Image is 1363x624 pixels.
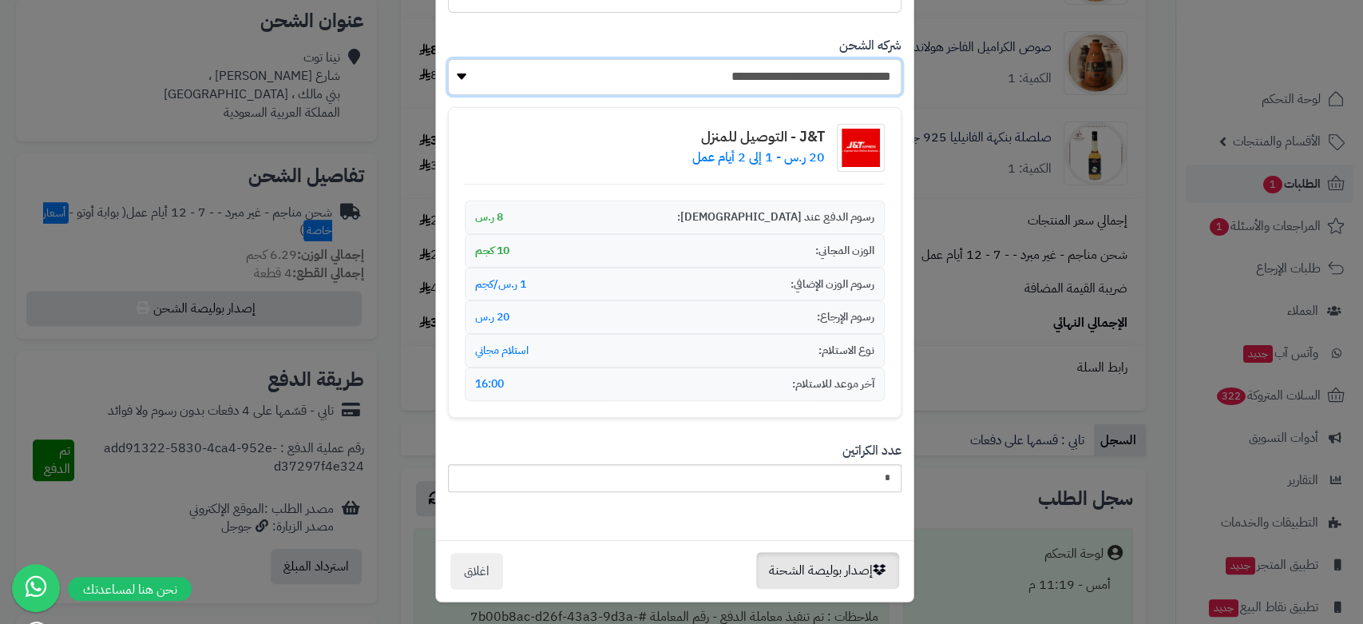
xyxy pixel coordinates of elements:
[792,376,874,392] span: آخر موعد للاستلام:
[842,442,901,460] label: عدد الكراتين
[677,209,874,225] span: رسوم الدفع عند [DEMOGRAPHIC_DATA]:
[475,209,503,225] span: 8 ر.س
[756,552,899,589] button: إصدار بوليصة الشحنة
[839,37,901,55] label: شركه الشحن
[475,343,529,359] span: استلام مجاني
[450,553,503,590] button: اغلاق
[817,309,874,325] span: رسوم الإرجاع:
[692,129,825,145] h4: J&T - التوصيل للمنزل
[475,243,509,259] span: 10 كجم
[475,309,509,325] span: 20 ر.س
[815,243,874,259] span: الوزن المجاني:
[837,124,885,172] img: شعار شركة الشحن
[475,276,526,292] span: 1 ر.س/كجم
[475,376,504,392] span: 16:00
[790,276,874,292] span: رسوم الوزن الإضافي:
[818,343,874,359] span: نوع الاستلام:
[692,149,825,167] p: 20 ر.س - 1 إلى 2 أيام عمل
